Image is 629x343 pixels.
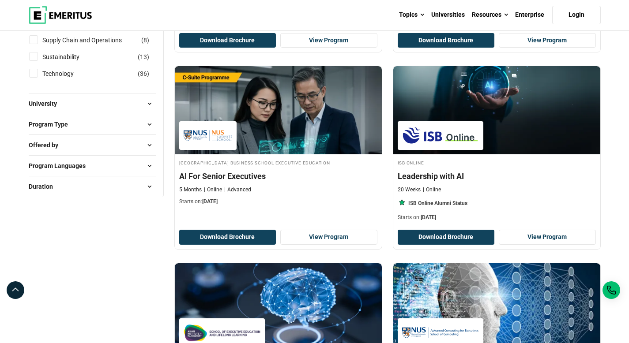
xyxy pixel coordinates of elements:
[179,230,276,245] button: Download Brochure
[140,53,147,60] span: 13
[402,323,479,343] img: NUS School of Computing
[499,230,596,245] a: View Program
[398,171,596,182] h4: Leadership with AI
[408,200,467,207] p: ISB Online Alumni Status
[141,35,149,45] span: ( )
[29,159,156,172] button: Program Languages
[398,33,495,48] button: Download Brochure
[29,138,156,152] button: Offered by
[184,126,232,145] img: National University of Singapore Business School Executive Education
[421,214,436,220] span: [DATE]
[29,99,64,108] span: University
[393,66,600,154] img: Leadership with AI | Online AI and Machine Learning Course
[202,198,218,205] span: [DATE]
[499,33,596,48] a: View Program
[29,119,75,129] span: Program Type
[42,35,139,45] a: Supply Chain and Operations
[398,186,421,194] p: 20 Weeks
[29,118,156,131] button: Program Type
[224,186,251,194] p: Advanced
[179,33,276,48] button: Download Brochure
[398,159,596,166] h4: ISB Online
[140,70,147,77] span: 36
[143,37,147,44] span: 8
[552,6,601,24] a: Login
[138,69,149,78] span: ( )
[393,66,600,225] a: AI and Machine Learning Course by ISB Online - September 30, 2025 ISB Online ISB Online Leadershi...
[42,69,91,78] a: Technology
[29,97,156,110] button: University
[29,180,156,193] button: Duration
[42,52,97,62] a: Sustainability
[204,186,222,194] p: Online
[175,66,382,210] a: Leadership Course by National University of Singapore Business School Executive Education - Septe...
[29,140,65,150] span: Offered by
[179,186,202,194] p: 5 Months
[280,230,377,245] a: View Program
[179,198,377,205] p: Starts on:
[423,186,441,194] p: Online
[398,230,495,245] button: Download Brochure
[398,214,596,221] p: Starts on:
[29,161,93,171] span: Program Languages
[29,182,60,191] span: Duration
[280,33,377,48] a: View Program
[138,52,149,62] span: ( )
[402,126,479,145] img: ISB Online
[184,323,260,343] img: The Asian Institute of Management
[179,159,377,166] h4: [GEOGRAPHIC_DATA] Business School Executive Education
[179,171,377,182] h4: AI For Senior Executives
[175,66,382,154] img: AI For Senior Executives | Online Leadership Course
